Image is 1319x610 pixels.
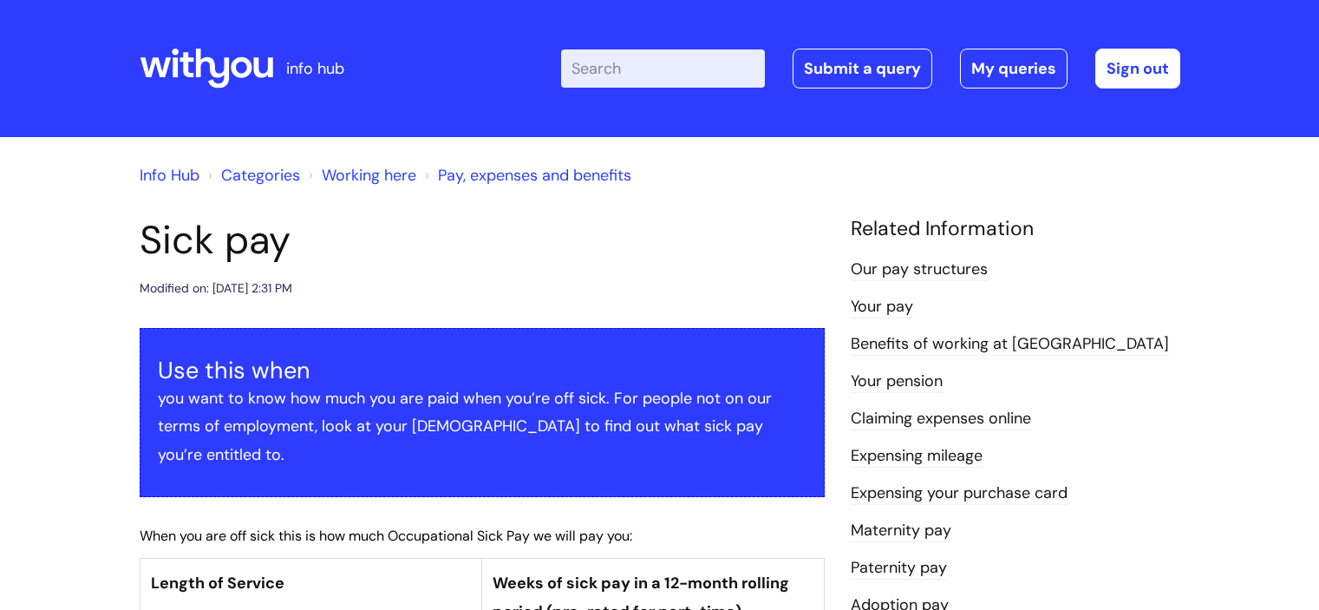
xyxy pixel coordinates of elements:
[561,49,765,88] input: Search
[851,482,1068,505] a: Expensing your purchase card
[204,161,300,189] li: Solution home
[140,165,199,186] a: Info Hub
[322,165,416,186] a: Working here
[851,217,1180,241] h4: Related Information
[851,333,1169,356] a: Benefits of working at [GEOGRAPHIC_DATA]
[158,384,806,469] p: you want to know how much you are paid when you’re off sick. For people not on our terms of emplo...
[960,49,1068,89] a: My queries
[421,161,631,189] li: Pay, expenses and benefits
[286,55,344,82] p: info hub
[793,49,932,89] a: Submit a query
[438,165,631,186] a: Pay, expenses and benefits
[851,557,947,580] a: Paternity pay
[851,445,983,468] a: Expensing mileage
[851,296,913,318] a: Your pay
[304,161,416,189] li: Working here
[140,217,825,264] h1: Sick pay
[851,371,943,393] a: Your pension
[851,520,951,542] a: Maternity pay
[221,165,300,186] a: Categories
[851,408,1031,430] a: Claiming expenses online
[140,278,292,299] div: Modified on: [DATE] 2:31 PM
[140,527,632,545] span: When you are off sick this is how much Occupational Sick Pay we will pay you:
[158,357,806,384] h3: Use this when
[1095,49,1180,89] a: Sign out
[561,49,1180,89] div: | -
[851,259,988,281] a: Our pay structures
